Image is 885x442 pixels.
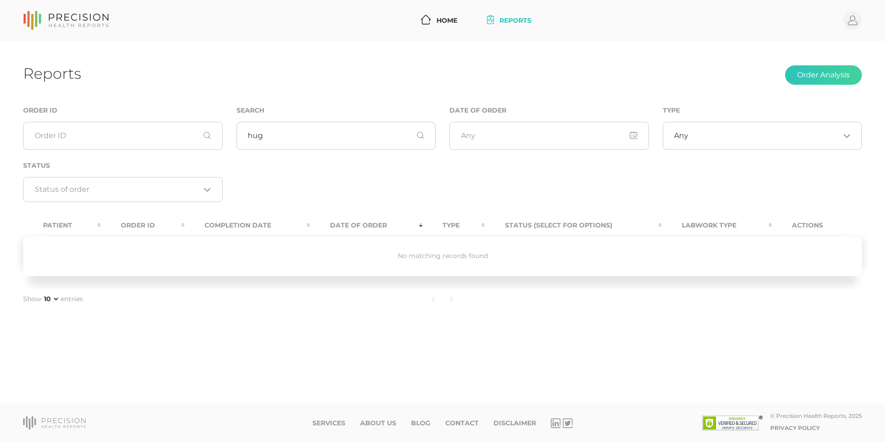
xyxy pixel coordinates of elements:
input: Search for option [688,131,840,140]
label: Type [663,107,680,114]
th: Completion Date : activate to sort column ascending [185,215,310,236]
input: Search for option [35,185,200,194]
div: © Precision Health Reports, 2025 [770,412,862,419]
h1: Reports [23,64,81,82]
a: Reports [483,12,536,29]
a: Blog [411,419,430,427]
img: SSL site seal - click to verify [702,416,763,430]
label: Search [237,107,264,114]
a: Services [312,419,345,427]
input: First or Last Name [237,122,436,150]
th: Date Of Order : activate to sort column ascending [310,215,423,236]
th: Actions [772,215,862,236]
button: Order Analysis [785,65,862,85]
select: Showentries [42,294,60,303]
div: Search for option [23,177,223,202]
td: No matching records found [23,236,862,276]
th: Type : activate to sort column ascending [423,215,485,236]
a: Home [417,12,461,29]
div: Search for option [663,122,862,150]
input: Any [449,122,649,150]
label: Order ID [23,107,57,114]
input: Order ID [23,122,223,150]
label: Date of Order [449,107,506,114]
th: Order ID : activate to sort column ascending [101,215,185,236]
th: Labwork Type : activate to sort column ascending [662,215,772,236]
span: Any [674,131,688,140]
th: Patient : activate to sort column ascending [23,215,101,236]
a: Disclaimer [493,419,536,427]
label: Show entries [23,294,83,304]
a: About Us [360,419,396,427]
a: Contact [445,419,479,427]
a: Privacy Policy [770,424,820,431]
label: Status [23,162,50,170]
th: Status (Select for Options) : activate to sort column ascending [485,215,662,236]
